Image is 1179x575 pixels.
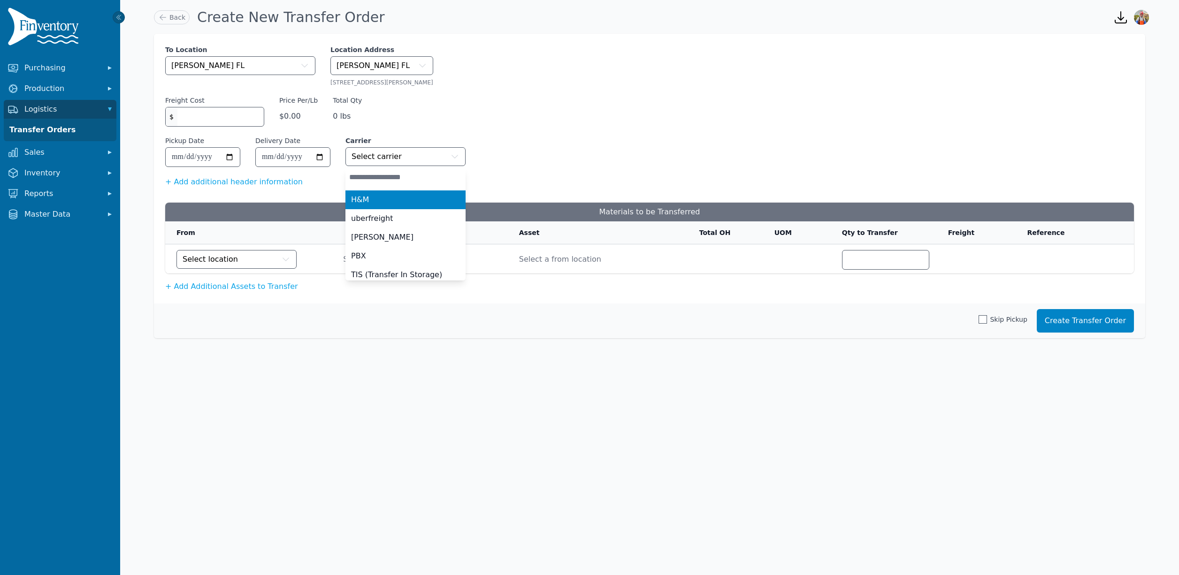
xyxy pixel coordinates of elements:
[24,209,100,220] span: Master Data
[351,250,366,262] span: PBX
[165,56,315,75] button: [PERSON_NAME] FL
[197,9,385,26] h1: Create New Transfer Order
[166,107,177,126] span: $
[165,45,315,54] label: To Location
[165,96,205,105] label: Freight Cost
[519,248,681,265] span: Select a from location
[330,79,433,86] div: [STREET_ADDRESS][PERSON_NAME]
[345,147,466,166] button: Select carrier
[351,194,369,205] span: H&M
[165,176,303,188] button: + Add additional header information
[24,147,100,158] span: Sales
[330,56,433,75] button: [PERSON_NAME] FL
[831,221,937,244] th: Qty to Transfer
[165,221,336,244] th: From
[330,45,433,54] label: Location Address
[990,315,1027,324] span: Skip Pickup
[351,213,393,224] span: uberfreight
[763,221,831,244] th: UOM
[333,96,362,105] label: Total Qty
[183,254,238,265] span: Select location
[1037,309,1134,333] button: Create Transfer Order
[4,59,116,77] button: Purchasing
[4,79,116,98] button: Production
[24,104,100,115] span: Logistics
[1134,10,1149,25] img: Sera Wheeler
[24,62,100,74] span: Purchasing
[4,100,116,119] button: Logistics
[343,254,500,265] span: Select a From account
[351,269,442,280] span: TIS (Transfer In Storage)
[1016,221,1114,244] th: Reference
[508,221,688,244] th: Asset
[4,164,116,182] button: Inventory
[279,111,318,122] span: $0.00
[345,190,466,284] ul: Select carrier
[4,205,116,224] button: Master Data
[24,167,100,179] span: Inventory
[937,221,1016,244] th: Freight
[8,8,83,49] img: Finventory
[176,250,297,269] button: Select location
[255,136,300,145] label: Delivery Date
[351,232,413,243] span: [PERSON_NAME]
[345,168,466,187] input: Select carrier
[337,60,410,71] span: [PERSON_NAME] FL
[6,121,115,139] a: Transfer Orders
[171,60,245,71] span: [PERSON_NAME] FL
[688,221,763,244] th: Total OH
[165,281,298,292] button: + Add Additional Assets to Transfer
[336,221,508,244] th: From Address
[352,151,402,162] span: Select carrier
[4,143,116,162] button: Sales
[154,10,190,24] a: Back
[345,136,466,145] label: Carrier
[24,83,100,94] span: Production
[4,184,116,203] button: Reports
[279,96,318,105] label: Price Per/Lb
[24,188,100,199] span: Reports
[333,111,362,122] span: 0 lbs
[165,203,1134,221] h3: Materials to be Transferred
[165,136,204,145] label: Pickup Date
